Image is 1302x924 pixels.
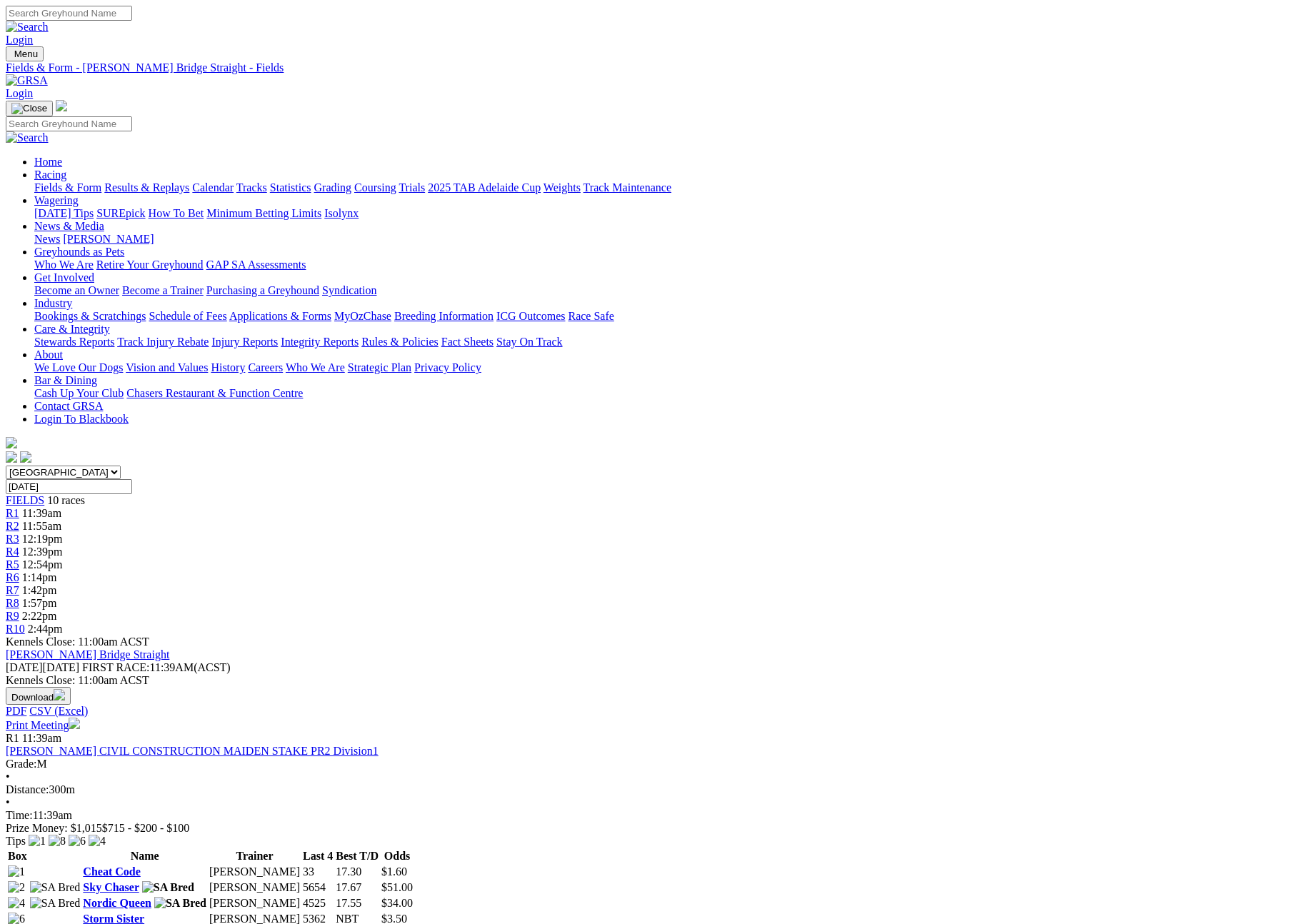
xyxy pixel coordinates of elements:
a: Careers [248,361,283,373]
img: twitter.svg [20,451,31,463]
a: Home [34,156,62,168]
img: 6 [69,835,86,848]
a: Contact GRSA [34,400,103,412]
span: 1:42pm [22,584,57,596]
a: Login [6,87,33,99]
a: PDF [6,705,26,717]
span: Box [8,850,27,862]
span: R7 [6,584,19,596]
span: 2:22pm [22,610,57,622]
span: R1 [6,507,19,519]
td: 5654 [302,880,334,895]
a: About [34,348,63,361]
span: $34.00 [381,897,413,909]
td: 17.30 [335,865,379,879]
span: 11:39am [22,507,61,519]
td: 4525 [302,896,334,910]
a: Isolynx [324,207,359,219]
span: • [6,770,10,783]
a: R6 [6,571,19,583]
img: SA Bred [154,897,206,910]
img: printer.svg [69,718,80,729]
span: R8 [6,597,19,609]
a: Stewards Reports [34,336,114,348]
a: Track Maintenance [584,181,671,194]
a: Statistics [270,181,311,194]
span: [DATE] [6,661,43,673]
a: Wagering [34,194,79,206]
img: download.svg [54,689,65,700]
input: Search [6,6,132,21]
div: Care & Integrity [34,336,1296,348]
span: Grade: [6,758,37,770]
div: About [34,361,1296,374]
button: Download [6,687,71,705]
a: Care & Integrity [34,323,110,335]
a: R10 [6,623,25,635]
th: Last 4 [302,849,334,863]
button: Toggle navigation [6,101,53,116]
div: Get Involved [34,284,1296,297]
div: Wagering [34,207,1296,220]
span: Tips [6,835,26,847]
div: Racing [34,181,1296,194]
a: FIELDS [6,494,44,506]
a: Nordic Queen [83,897,151,909]
a: Fields & Form - [PERSON_NAME] Bridge Straight - Fields [6,61,1296,74]
img: 4 [89,835,106,848]
div: Kennels Close: 11:00am ACST [6,674,1296,687]
img: 1 [8,865,25,878]
a: Bar & Dining [34,374,97,386]
a: How To Bet [149,207,204,219]
a: Cash Up Your Club [34,387,124,399]
span: R4 [6,546,19,558]
a: History [211,361,245,373]
a: [PERSON_NAME] CIVIL CONSTRUCTION MAIDEN STAKE PR2 Division1 [6,745,379,757]
img: 2 [8,881,25,894]
a: Results & Replays [104,181,189,194]
div: News & Media [34,233,1296,246]
td: 17.67 [335,880,379,895]
a: SUREpick [96,207,145,219]
img: 4 [8,897,25,910]
a: Purchasing a Greyhound [206,284,319,296]
a: ICG Outcomes [496,310,565,322]
a: Fact Sheets [441,336,494,348]
span: FIRST RACE: [82,661,149,673]
a: Breeding Information [394,310,494,322]
img: 8 [49,835,66,848]
a: Racing [34,169,66,181]
button: Toggle navigation [6,46,44,61]
span: R1 [6,732,19,744]
span: Kennels Close: 11:00am ACST [6,636,149,648]
img: GRSA [6,74,48,87]
span: • [6,796,10,808]
a: [DATE] Tips [34,207,94,219]
input: Select date [6,479,132,494]
a: Industry [34,297,72,309]
span: 10 races [47,494,85,506]
a: Minimum Betting Limits [206,207,321,219]
a: Cheat Code [83,865,140,878]
td: [PERSON_NAME] [209,896,301,910]
a: R9 [6,610,19,622]
div: Prize Money: $1,015 [6,822,1296,835]
div: Download [6,705,1296,718]
a: R2 [6,520,19,532]
a: Strategic Plan [348,361,411,373]
div: Greyhounds as Pets [34,258,1296,271]
a: Become an Owner [34,284,119,296]
span: 11:39AM(ACST) [82,661,231,673]
img: logo-grsa-white.png [56,100,67,111]
a: We Love Our Dogs [34,361,123,373]
a: Print Meeting [6,719,80,731]
span: 2:44pm [28,623,63,635]
span: 1:14pm [22,571,57,583]
a: Track Injury Rebate [117,336,209,348]
a: R3 [6,533,19,545]
span: Distance: [6,783,49,795]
